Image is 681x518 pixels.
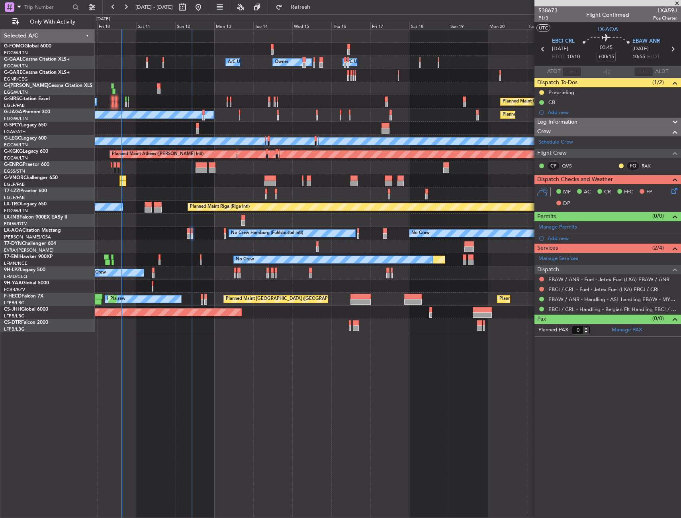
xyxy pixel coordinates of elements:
[4,268,20,272] span: 9H-LPZ
[4,76,28,82] a: EGNR/CEG
[96,16,110,23] div: [DATE]
[4,44,51,49] a: G-FOMOGlobal 6000
[538,326,568,334] label: Planned PAX
[4,307,48,312] a: CS-JHHGlobal 6000
[537,315,546,324] span: Pax
[190,201,250,213] div: Planned Maint Riga (Riga Intl)
[4,123,21,128] span: G-SPCY
[537,244,558,253] span: Services
[632,45,649,53] span: [DATE]
[4,168,25,174] a: EGSS/STN
[632,37,660,45] span: EBAW ANR
[600,44,613,52] span: 00:45
[536,24,550,32] button: UTC
[4,215,20,220] span: LX-INB
[4,110,50,114] a: G-JAGAPhenom 300
[653,15,677,22] span: Pos Charter
[4,208,28,214] a: EGGW/LTN
[4,294,22,299] span: F-HECD
[552,37,575,45] span: EBCI CRL
[4,281,22,286] span: 9H-YAA
[4,149,23,154] span: G-KGKG
[136,22,175,29] div: Sat 11
[107,293,125,305] div: No Crew
[503,96,597,108] div: Planned Maint Oxford ([GEOGRAPHIC_DATA])
[642,162,659,169] a: RAK
[4,57,70,62] a: G-GAALCessna Citation XLS+
[538,138,573,146] a: Schedule Crew
[4,202,47,207] a: LX-TROLegacy 650
[655,68,668,76] span: ALDT
[624,188,633,196] span: FFC
[563,200,570,208] span: DP
[4,294,43,299] a: F-HECDFalcon 7X
[538,223,577,231] a: Manage Permits
[652,244,664,252] span: (2/4)
[236,254,254,266] div: No Crew
[567,53,580,61] span: 10:10
[331,22,370,29] div: Thu 16
[4,83,92,88] a: G-[PERSON_NAME]Cessna Citation XLS
[652,78,664,87] span: (1/2)
[537,265,559,274] span: Dispatch
[9,16,86,28] button: Only With Activity
[4,241,22,246] span: T7-DYN
[537,78,577,87] span: Dispatch To-Dos
[527,22,566,29] div: Tue 21
[284,4,317,10] span: Refresh
[4,175,58,180] a: G-VNORChallenger 650
[548,235,677,242] div: Add new
[4,195,25,201] a: EGLF/FAB
[4,221,27,227] a: EDLW/DTM
[499,293,625,305] div: Planned Maint [GEOGRAPHIC_DATA] ([GEOGRAPHIC_DATA])
[4,268,45,272] a: 9H-LPZLegacy 500
[503,109,628,121] div: Planned Maint [GEOGRAPHIC_DATA] ([GEOGRAPHIC_DATA])
[112,148,204,160] div: Planned Maint Athens ([PERSON_NAME] Intl)
[4,307,21,312] span: CS-JHH
[97,22,136,29] div: Fri 10
[88,267,106,279] div: No Crew
[4,274,27,280] a: LFMD/CEQ
[4,247,53,253] a: EVRA/[PERSON_NAME]
[4,241,56,246] a: T7-DYNChallenger 604
[548,296,677,303] a: EBAW / ANR - Handling - ASL handling EBAW - MYHANDLING
[4,44,24,49] span: G-FOMO
[4,189,20,193] span: T7-LZZI
[552,45,568,53] span: [DATE]
[4,287,25,293] a: FCBB/BZV
[4,228,61,233] a: LX-AOACitation Mustang
[4,175,23,180] span: G-VNOR
[547,68,560,76] span: ATOT
[4,116,28,122] a: EGGW/LTN
[584,188,591,196] span: AC
[4,181,25,187] a: EGLF/FAB
[272,1,320,14] button: Refresh
[4,189,47,193] a: T7-LZZIPraetor 600
[409,22,448,29] div: Sat 18
[548,89,574,96] div: Prebriefing
[4,300,25,306] a: LFPB/LBG
[449,22,488,29] div: Sun 19
[226,293,351,305] div: Planned Maint [GEOGRAPHIC_DATA] ([GEOGRAPHIC_DATA])
[4,50,28,56] a: EGGW/LTN
[537,118,577,127] span: Leg Information
[552,53,565,61] span: ETOT
[4,234,51,240] a: [PERSON_NAME]/QSA
[135,4,173,11] span: [DATE] - [DATE]
[538,6,558,15] span: 538673
[231,227,303,239] div: No Crew Hamburg (Fuhlsbuttel Intl)
[548,306,677,313] a: EBCI / CRL - Handling - Belgian Flt Handling EBCI / CRL
[537,149,567,158] span: Flight Crew
[4,110,22,114] span: G-JAGA
[632,53,645,61] span: 10:55
[548,286,660,293] a: EBCI / CRL - Fuel - Jetex Fuel (LXA) EBCI / CRL
[4,228,22,233] span: LX-AOA
[4,57,22,62] span: G-GAAL
[253,22,292,29] div: Tue 14
[4,215,67,220] a: LX-INBFalcon 900EX EASy II
[4,70,70,75] a: G-GARECessna Citation XLS+
[548,99,555,106] div: CB
[4,320,48,325] a: CS-DTRFalcon 2000
[4,202,21,207] span: LX-TRO
[4,123,47,128] a: G-SPCYLegacy 650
